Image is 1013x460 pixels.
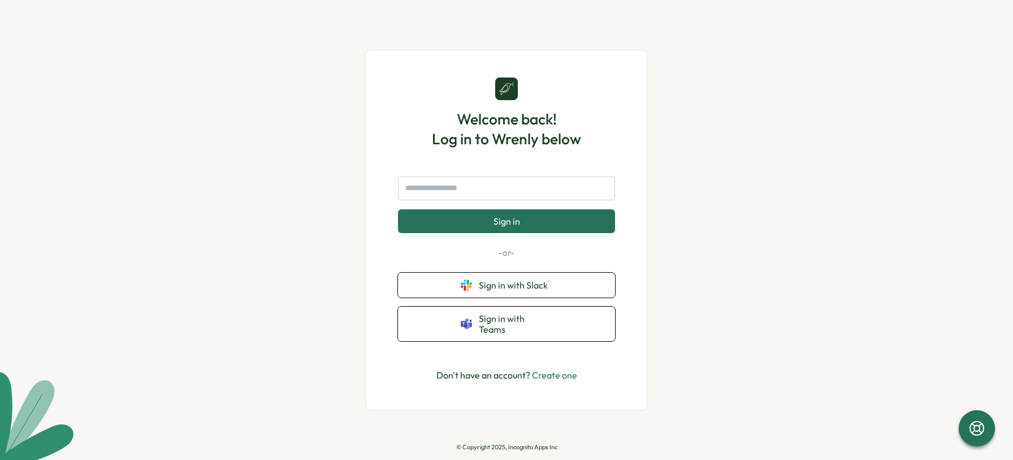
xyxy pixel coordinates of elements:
[479,313,552,334] span: Sign in with Teams
[398,273,615,298] button: Sign in with Slack
[456,444,557,451] p: © Copyright 2025, Incognito Apps Inc
[493,216,520,226] span: Sign in
[398,247,615,259] p: -or-
[479,280,552,290] span: Sign in with Slack
[436,368,577,382] p: Don't have an account?
[398,209,615,233] button: Sign in
[432,109,581,149] h1: Welcome back! Log in to Wrenly below
[398,307,615,341] button: Sign in with Teams
[532,369,577,381] a: Create one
